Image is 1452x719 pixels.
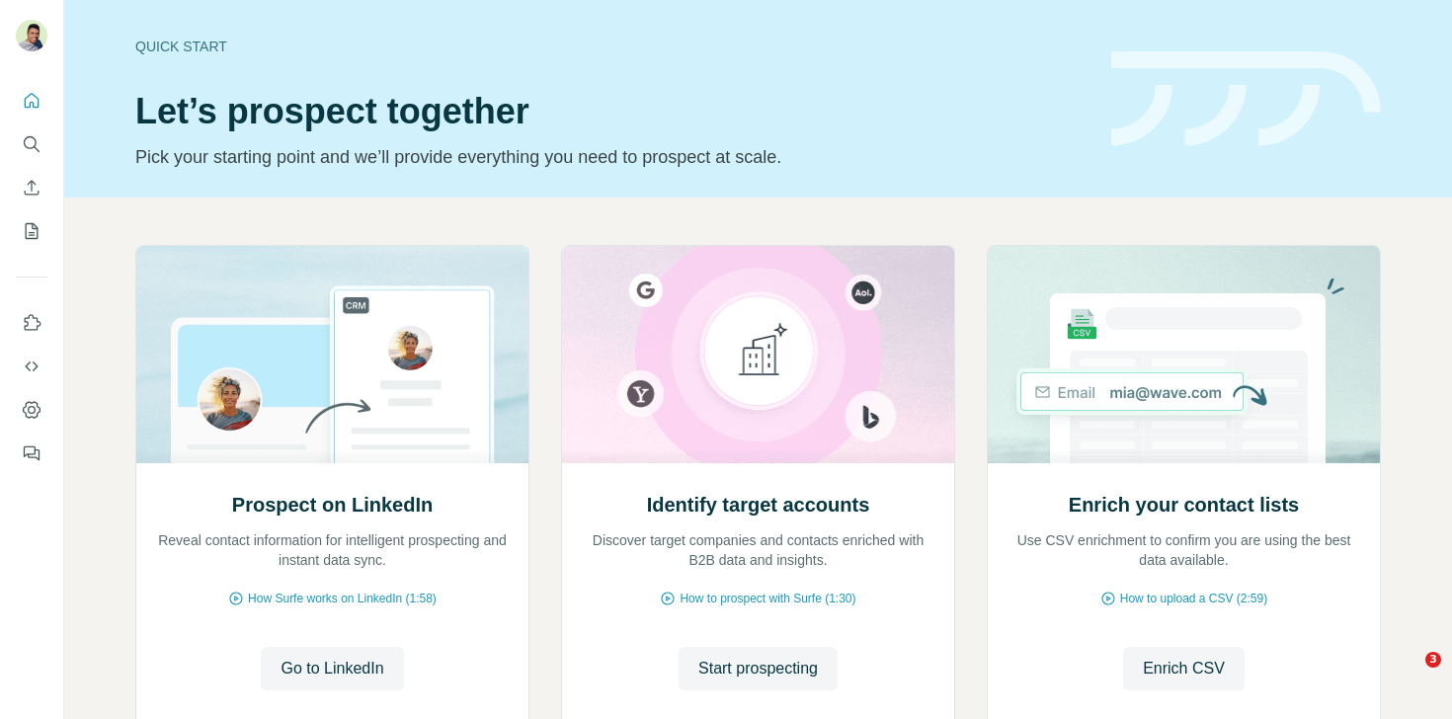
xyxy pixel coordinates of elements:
button: Dashboard [16,392,47,428]
h2: Identify target accounts [647,491,870,519]
p: Discover target companies and contacts enriched with B2B data and insights. [582,530,934,570]
button: My lists [16,213,47,249]
iframe: Intercom live chat [1385,652,1432,699]
img: banner [1111,51,1381,147]
span: How to prospect with Surfe (1:30) [680,590,855,607]
span: How Surfe works on LinkedIn (1:58) [248,590,437,607]
img: Identify target accounts [561,246,955,463]
button: Go to LinkedIn [261,647,403,690]
h2: Enrich your contact lists [1069,491,1299,519]
span: Enrich CSV [1143,657,1225,680]
span: Start prospecting [698,657,818,680]
h2: Prospect on LinkedIn [232,491,433,519]
img: Prospect on LinkedIn [135,246,529,463]
span: How to upload a CSV (2:59) [1120,590,1267,607]
p: Use CSV enrichment to confirm you are using the best data available. [1008,530,1360,570]
button: Quick start [16,83,47,119]
img: Enrich your contact lists [987,246,1381,463]
img: Avatar [16,20,47,51]
button: Search [16,126,47,162]
p: Reveal contact information for intelligent prospecting and instant data sync. [156,530,509,570]
span: Go to LinkedIn [281,657,383,680]
span: 3 [1425,652,1441,668]
button: Use Surfe API [16,349,47,384]
h1: Let’s prospect together [135,92,1088,131]
button: Use Surfe on LinkedIn [16,305,47,341]
p: Pick your starting point and we’ll provide everything you need to prospect at scale. [135,143,1088,171]
button: Enrich CSV [1123,647,1245,690]
button: Feedback [16,436,47,471]
button: Start prospecting [679,647,838,690]
div: Quick start [135,37,1088,56]
button: Enrich CSV [16,170,47,205]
